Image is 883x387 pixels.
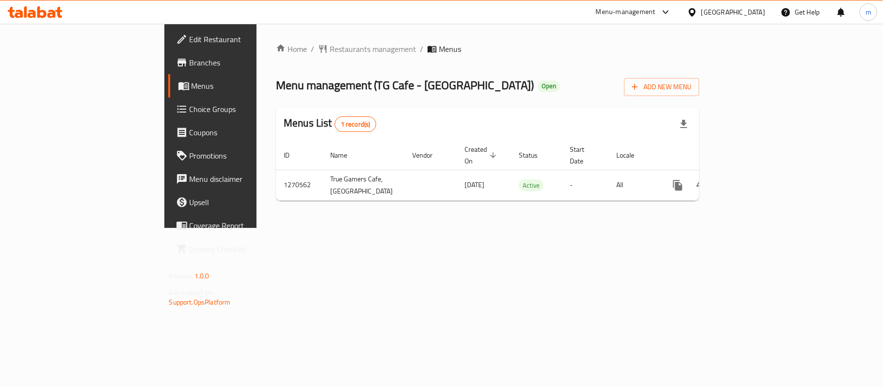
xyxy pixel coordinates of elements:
button: more [666,174,690,197]
a: Choice Groups [168,97,312,121]
td: True Gamers Cafe, [GEOGRAPHIC_DATA] [322,170,404,200]
span: Created On [465,144,499,167]
span: Open [538,82,560,90]
span: Version: [169,270,193,282]
span: 1.0.0 [194,270,209,282]
span: Menu disclaimer [190,173,304,185]
a: Upsell [168,191,312,214]
table: enhanced table [276,141,767,201]
span: Add New Menu [632,81,691,93]
nav: breadcrumb [276,43,699,55]
span: Menu management ( TG Cafe - [GEOGRAPHIC_DATA] ) [276,74,534,96]
span: Grocery Checklist [190,243,304,255]
a: Coupons [168,121,312,144]
span: Get support on: [169,286,214,299]
th: Actions [658,141,767,170]
span: Branches [190,57,304,68]
span: ID [284,149,302,161]
span: Menus [192,80,304,92]
a: Edit Restaurant [168,28,312,51]
div: Active [519,179,544,191]
td: - [562,170,609,200]
span: Edit Restaurant [190,33,304,45]
span: m [866,7,871,17]
li: / [311,43,314,55]
span: Locale [616,149,647,161]
div: Menu-management [596,6,656,18]
span: Coverage Report [190,220,304,231]
span: Active [519,180,544,191]
span: Coupons [190,127,304,138]
span: Vendor [412,149,445,161]
span: Choice Groups [190,103,304,115]
a: Grocery Checklist [168,237,312,260]
span: 1 record(s) [335,120,376,129]
div: [GEOGRAPHIC_DATA] [701,7,765,17]
a: Promotions [168,144,312,167]
button: Change Status [690,174,713,197]
td: All [609,170,658,200]
button: Add New Menu [624,78,699,96]
a: Menus [168,74,312,97]
span: Status [519,149,550,161]
span: Restaurants management [330,43,416,55]
a: Branches [168,51,312,74]
div: Total records count [335,116,377,132]
span: Start Date [570,144,597,167]
li: / [420,43,423,55]
a: Restaurants management [318,43,416,55]
span: Promotions [190,150,304,161]
div: Export file [672,113,695,136]
div: Open [538,81,560,92]
h2: Menus List [284,116,376,132]
span: Menus [439,43,461,55]
a: Menu disclaimer [168,167,312,191]
span: Name [330,149,360,161]
a: Coverage Report [168,214,312,237]
span: [DATE] [465,178,484,191]
span: Upsell [190,196,304,208]
a: Support.OpsPlatform [169,296,231,308]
